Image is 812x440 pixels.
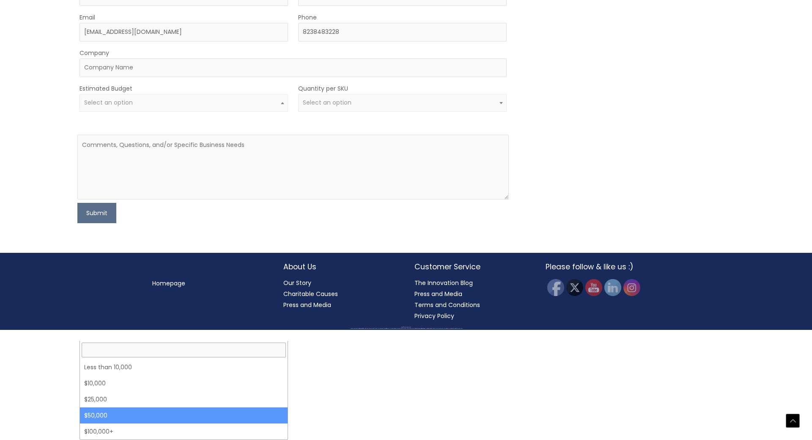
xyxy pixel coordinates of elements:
[414,312,454,320] a: Privacy Policy
[414,290,462,298] a: Press and Media
[152,278,266,289] nav: Menu
[80,375,288,391] li: $10,000
[80,391,288,407] li: $25,000
[298,12,317,23] label: Phone
[283,290,338,298] a: Charitable Causes
[298,23,507,42] input: Enter Your Phone Number
[84,98,133,107] span: Select an option
[283,279,311,287] a: Our Story
[283,261,398,272] h2: About Us
[283,301,331,309] a: Press and Media
[414,277,529,321] nav: Customer Service
[152,279,185,288] a: Homepage
[546,261,660,272] h2: Please follow & like us :)
[80,12,95,23] label: Email
[414,301,480,309] a: Terms and Conditions
[80,83,132,94] label: Estimated Budget
[414,279,473,287] a: The Innovation Blog
[414,261,529,272] h2: Customer Service
[80,58,507,77] input: Company Name
[303,98,351,107] span: Select an option
[80,47,109,58] label: Company
[80,407,288,423] li: $50,000
[80,23,288,42] input: Enter Your Email
[566,279,583,296] img: Twitter
[283,277,398,310] nav: About Us
[298,83,348,94] label: Quantity per SKU
[15,328,797,329] div: All material on this Website, including design, text, images, logos and sounds, are owned by Cosm...
[80,423,288,440] li: $100,000+
[80,359,288,375] li: Less than 10,000
[77,203,116,223] button: Submit
[547,279,564,296] img: Facebook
